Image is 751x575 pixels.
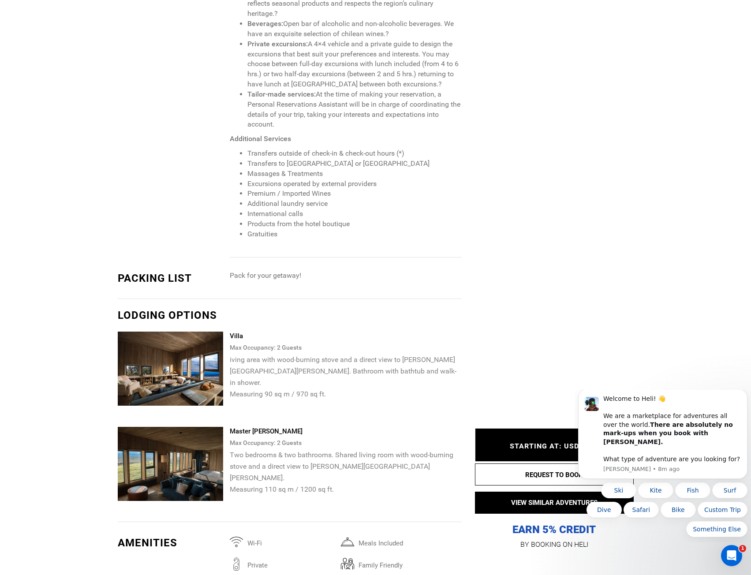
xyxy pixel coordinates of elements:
button: Quick reply: Something Else [112,131,173,147]
span: STARTING AT: USD3,690 [510,442,599,450]
span: Private [243,557,341,569]
strong: Beverages: [247,19,283,28]
img: 7014340bc900a2136c10f0d9421d4606.jpg [118,332,224,406]
p: EARN 5% CREDIT [475,435,634,537]
img: private.svg [230,557,243,571]
strong: Additional Services [230,134,291,143]
li: Gratuities [247,229,461,239]
li: At the time of making your reservation, a Personal Reservations Assistant will be in charge of co... [247,90,461,130]
p: Message from Carl, sent 8m ago [29,75,166,83]
div: Villa [230,332,461,341]
button: Quick reply: Safari [49,112,84,128]
li: Products from the hotel boutique [247,219,461,229]
span: s [299,439,302,446]
button: REQUEST TO BOOK [475,463,634,485]
button: Quick reply: Kite [64,93,99,108]
li: Transfers outside of check-in & check-out hours (*) [247,149,461,159]
div: Master [PERSON_NAME] [230,427,461,436]
p: BY BOOKING ON HELI [475,538,634,551]
button: Quick reply: Custom Trip [123,112,173,128]
div: Amenities [118,535,224,550]
button: Quick reply: Surf [138,93,173,108]
img: mealsincluded.svg [341,535,354,549]
li: Massages & Treatments [247,169,461,179]
b: There are absolutely no mark-ups when you book with [PERSON_NAME]. [29,31,158,56]
span: 1 [739,545,746,552]
strong: Private excursions: [247,40,308,48]
div: Message content [29,5,166,74]
span: s [299,344,302,351]
li: Additional laundry service [247,199,461,209]
div: Lodging options [118,308,462,323]
p: iving area with wood-burning stove and a direct view to [PERSON_NAME][GEOGRAPHIC_DATA][PERSON_NAM... [230,354,461,400]
li: Transfers to [GEOGRAPHIC_DATA] or [GEOGRAPHIC_DATA] [247,159,461,169]
li: Open bar of alcoholic and non-alcoholic beverages. We have an exquisite selection of chilean wines.? [247,19,461,39]
span: family friendly [354,557,452,569]
li: Excursions operated by external providers [247,179,461,189]
span: Wi-Fi [243,535,341,547]
button: VIEW SIMILAR ADVENTURES [475,492,634,514]
div: PACKING LIST [118,271,224,286]
button: Quick reply: Ski [26,93,62,108]
iframe: Intercom live chat [721,545,742,566]
p: Pack for your getaway! [230,271,461,281]
li: A 4×4 vehicle and a private guide to design the excursions that best suit your preferences and in... [247,39,461,90]
button: Quick reply: Bike [86,112,121,128]
img: a2d07a2b4cb87d3429d833343d002746.jpg [118,427,224,501]
div: Max Occupancy: 2 Guest [230,341,461,354]
div: Quick reply options [4,93,173,147]
div: Welcome to Heli! 👋 We are a marketplace for adventures all over the world. What type of adventure... [29,5,166,74]
img: Profile image for Carl [10,7,24,21]
img: wifi.svg [230,535,243,549]
li: Premium / Imported Wines [247,189,461,199]
button: Quick reply: Dive [12,112,47,128]
span: Meals included [354,535,452,547]
strong: Tailor-made services: [247,90,316,98]
button: Quick reply: Fish [101,93,136,108]
div: Max Occupancy: 2 Guest [230,436,461,449]
li: International calls [247,209,461,219]
p: Two bedrooms & two bathrooms. Shared living room with wood-burning stove and a direct view to [PE... [230,449,461,495]
img: familyfriendly.svg [341,557,354,571]
iframe: Intercom notifications message [575,390,751,542]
